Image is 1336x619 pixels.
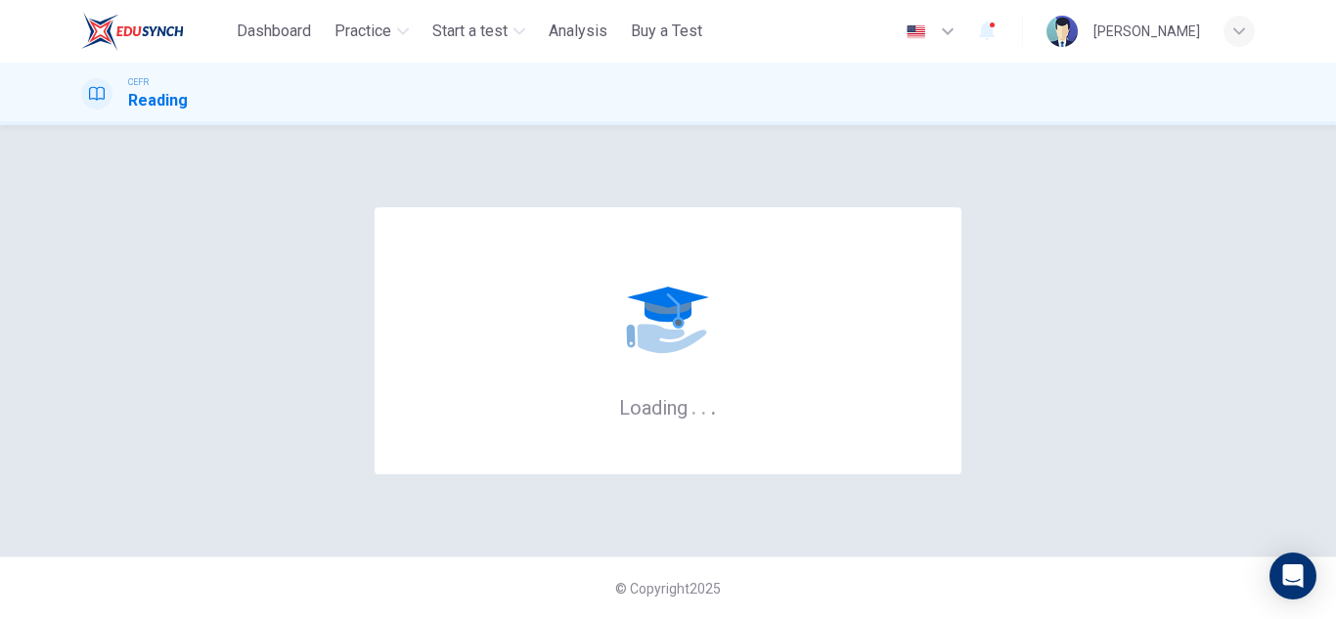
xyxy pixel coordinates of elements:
div: Open Intercom Messenger [1269,553,1316,599]
span: CEFR [128,75,149,89]
button: Analysis [541,14,615,49]
img: Profile picture [1047,16,1078,47]
div: [PERSON_NAME] [1093,20,1200,43]
h6: . [710,389,717,421]
button: Buy a Test [623,14,710,49]
span: Start a test [432,20,508,43]
h6: . [700,389,707,421]
a: ELTC logo [81,12,229,51]
span: Buy a Test [631,20,702,43]
h1: Reading [128,89,188,112]
button: Dashboard [229,14,319,49]
button: Practice [327,14,417,49]
img: ELTC logo [81,12,184,51]
span: Analysis [549,20,607,43]
h6: . [690,389,697,421]
h6: Loading [619,394,717,420]
span: Dashboard [237,20,311,43]
img: en [904,24,928,39]
span: © Copyright 2025 [615,581,721,597]
span: Practice [334,20,391,43]
button: Start a test [424,14,533,49]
